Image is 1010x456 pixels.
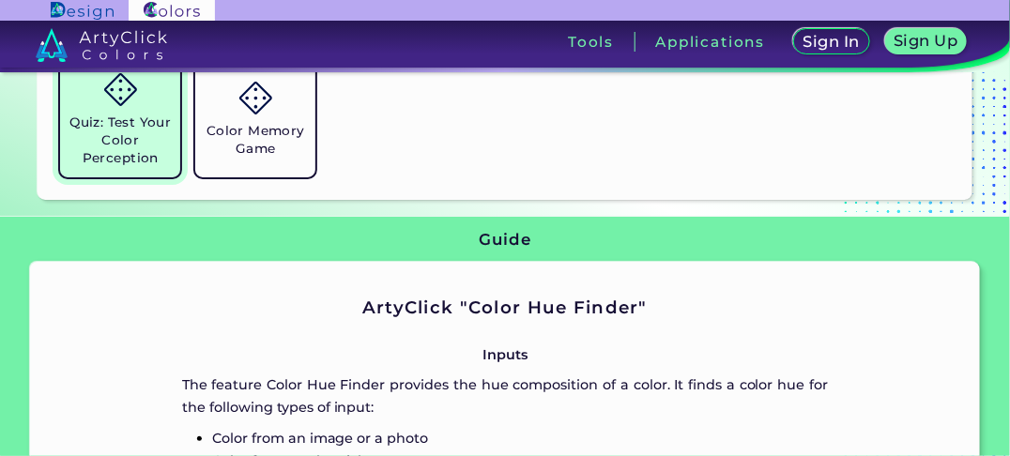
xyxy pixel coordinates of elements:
h3: Applications [655,35,765,49]
h3: Tools [568,35,614,49]
h5: Quiz: Test Your Color Perception [68,114,173,167]
h5: Sign In [806,35,858,49]
a: Sign In [797,30,866,53]
h2: ArtyClick "Color Hue Finder" [182,296,829,320]
img: logo_artyclick_colors_white.svg [36,28,168,62]
img: icon_game.svg [104,73,137,106]
img: icon_game.svg [239,82,272,114]
p: The feature Color Hue Finder provides the hue composition of a color. It finds a color hue for th... [182,373,829,419]
p: Inputs [182,343,829,366]
h5: Color Memory Game [203,122,308,158]
h3: Guide [479,229,530,251]
a: Color Memory Game [188,50,323,185]
h5: Sign Up [897,34,956,48]
p: Color from an image or a photo [212,427,829,449]
img: ArtyClick Design logo [51,2,114,20]
a: Sign Up [889,30,963,53]
a: Quiz: Test Your Color Perception [53,50,188,185]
